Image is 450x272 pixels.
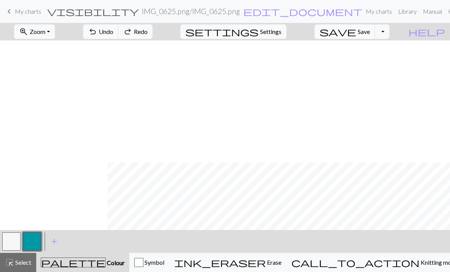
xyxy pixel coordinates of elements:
[315,24,375,39] button: Save
[395,4,420,19] a: Library
[5,5,41,18] a: My charts
[19,26,28,37] span: zoom_in
[118,24,153,39] button: Redo
[418,241,442,264] iframe: chat widget
[363,4,395,19] a: My charts
[291,257,419,268] span: call_to_action
[243,6,362,17] span: edit_document
[30,28,45,35] span: Zoom
[266,259,281,266] span: Erase
[260,27,281,36] span: Settings
[129,253,169,272] button: Symbol
[5,6,14,17] span: keyboard_arrow_left
[123,26,132,37] span: redo
[408,26,445,37] span: help
[134,28,148,35] span: Redo
[50,236,59,247] span: add
[358,28,370,35] span: Save
[15,8,41,15] span: My charts
[14,24,55,39] button: Zoom
[180,24,286,39] button: SettingsSettings
[14,259,31,266] span: Select
[174,257,266,268] span: ink_eraser
[99,28,113,35] span: Undo
[41,257,105,268] span: palette
[143,259,164,266] span: Symbol
[83,24,119,39] button: Undo
[5,257,14,268] span: highlight_alt
[185,26,259,37] span: settings
[169,253,286,272] button: Erase
[420,4,445,19] a: Manual
[36,253,129,272] button: Colour
[88,26,97,37] span: undo
[142,7,240,16] h2: IMG_0625.png / IMG_0625.png
[106,259,125,266] span: Colour
[320,26,356,37] span: save
[47,6,139,17] span: visibility
[185,27,259,36] i: Settings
